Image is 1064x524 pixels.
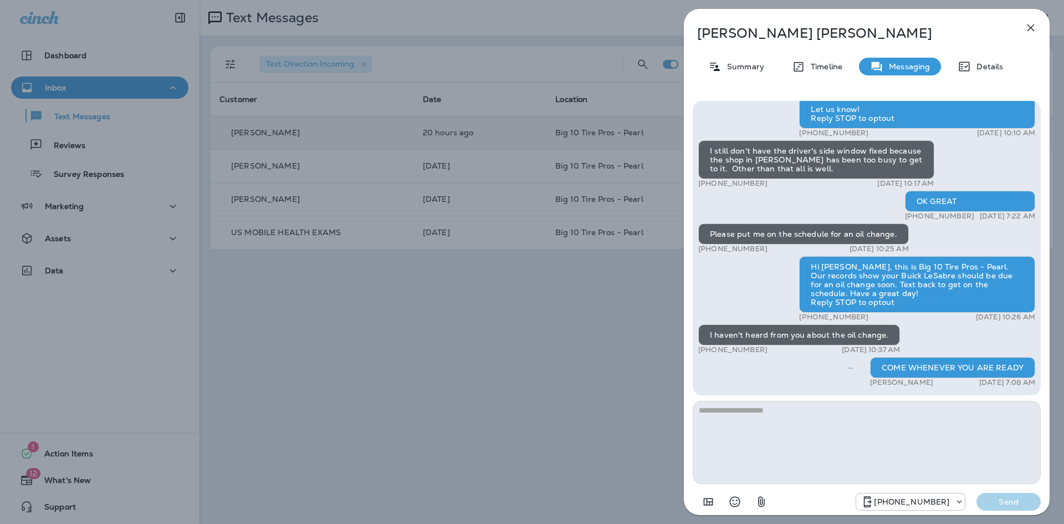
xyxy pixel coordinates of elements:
[698,345,768,354] p: [PHONE_NUMBER]
[870,357,1035,378] div: COME WHENEVER YOU ARE READY
[698,324,900,345] div: I haven't heard from you about the oil change.
[850,245,909,253] p: [DATE] 10:25 AM
[971,62,1003,71] p: Details
[698,179,768,188] p: [PHONE_NUMBER]
[805,62,842,71] p: Timeline
[905,191,1035,212] div: OK GREAT
[848,362,853,372] span: Sent
[976,313,1035,322] p: [DATE] 10:26 AM
[724,491,746,513] button: Select an emoji
[697,26,1000,41] p: [PERSON_NAME] [PERSON_NAME]
[799,313,868,322] p: [PHONE_NUMBER]
[698,140,934,179] div: I still don't have the driver's side window fixed because the shop in [PERSON_NAME] has been too ...
[697,491,719,513] button: Add in a premade template
[799,129,868,138] p: [PHONE_NUMBER]
[698,223,909,245] div: Please put me on the schedule for an oil change.
[870,378,933,387] p: [PERSON_NAME]
[698,245,768,253] p: [PHONE_NUMBER]
[980,212,1035,221] p: [DATE] 7:22 AM
[799,256,1035,313] div: Hi [PERSON_NAME], this is Big 10 Tire Pros - Pearl. Our records show your Buick LeSabre should be...
[874,497,949,506] p: [PHONE_NUMBER]
[877,179,934,188] p: [DATE] 10:17 AM
[842,345,900,354] p: [DATE] 10:37 AM
[905,212,974,221] p: [PHONE_NUMBER]
[883,62,930,71] p: Messaging
[722,62,764,71] p: Summary
[979,378,1035,387] p: [DATE] 7:08 AM
[856,495,965,508] div: +1 (601) 647-4599
[977,129,1035,138] p: [DATE] 10:10 AM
